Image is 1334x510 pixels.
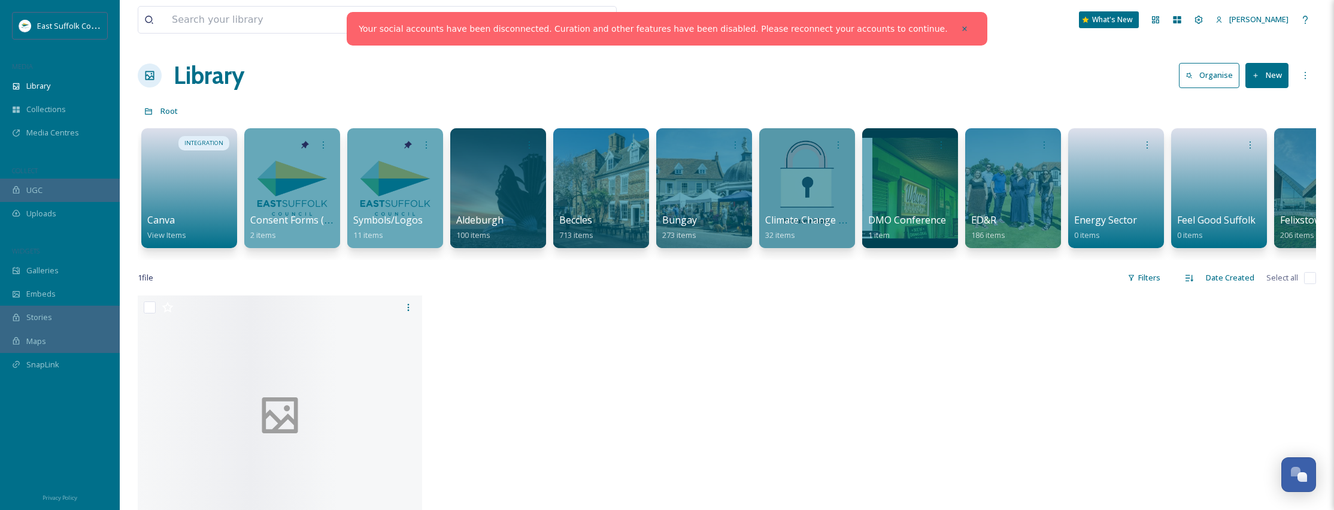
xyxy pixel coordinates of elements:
input: Search your library [166,7,519,33]
span: Felixstowe [1280,213,1327,227]
a: DMO Conference1 item [868,215,946,240]
span: SnapLink [26,359,59,370]
span: Climate Change & Sustainability [765,213,908,227]
span: Maps [26,336,46,347]
span: Uploads [26,208,56,219]
span: Stories [26,312,52,323]
span: WIDGETS [12,246,40,255]
a: Bungay273 items [662,215,697,240]
span: INTEGRATION [184,139,223,147]
span: Beccles [559,213,592,227]
span: View Items [147,230,186,240]
button: New [1245,63,1288,87]
a: Library [174,58,244,93]
span: UGC [26,185,43,196]
span: 1 item [868,230,890,240]
a: What's New [1079,11,1139,28]
span: COLLECT [12,166,38,175]
a: Beccles713 items [559,215,593,240]
span: Media Centres [26,127,79,138]
img: ESC%20Logo.png [19,20,31,32]
span: 11 items [353,230,383,240]
a: Symbols/Logos11 items [353,215,423,240]
a: Feel Good Suffolk0 items [1177,215,1256,240]
span: Aldeburgh [456,213,504,227]
span: 2 items [250,230,276,240]
span: Privacy Policy [43,494,77,502]
span: 100 items [456,230,490,240]
a: Consent Forms (Template)2 items [250,215,370,240]
span: 1 file [138,272,153,283]
span: East Suffolk Council [37,20,108,31]
a: Root [160,104,178,118]
a: Your social accounts have been disconnected. Curation and other features have been disabled. Plea... [359,23,947,35]
span: 206 items [1280,230,1314,240]
span: 273 items [662,230,696,240]
a: Privacy Policy [43,490,77,504]
div: Date Created [1200,266,1260,289]
a: [PERSON_NAME] [1209,8,1294,31]
span: DMO Conference [868,213,946,227]
a: View all files [540,8,610,31]
span: Symbols/Logos [353,213,423,227]
span: Library [26,80,50,92]
span: Feel Good Suffolk [1177,213,1256,227]
span: Embeds [26,288,56,300]
span: MEDIA [12,62,33,71]
a: INTEGRATIONCanvaView Items [138,122,241,248]
span: ED&R [971,213,996,227]
a: Organise [1179,63,1245,87]
span: 713 items [559,230,593,240]
div: Filters [1121,266,1166,289]
span: [PERSON_NAME] [1229,14,1288,25]
span: Energy Sector [1074,213,1137,227]
button: Organise [1179,63,1239,87]
a: Energy Sector0 items [1074,215,1137,240]
span: Root [160,105,178,116]
span: Canva [147,213,175,227]
span: Galleries [26,265,59,276]
span: Bungay [662,213,697,227]
a: Climate Change & Sustainability32 items [765,215,908,240]
span: Consent Forms (Template) [250,213,370,227]
span: 32 items [765,230,795,240]
button: Open Chat [1281,457,1316,492]
a: Felixstowe206 items [1280,215,1327,240]
span: Select all [1266,272,1298,283]
span: 0 items [1177,230,1203,240]
span: Collections [26,104,66,115]
a: ED&R186 items [971,215,1005,240]
span: 0 items [1074,230,1100,240]
span: 186 items [971,230,1005,240]
a: Aldeburgh100 items [456,215,504,240]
